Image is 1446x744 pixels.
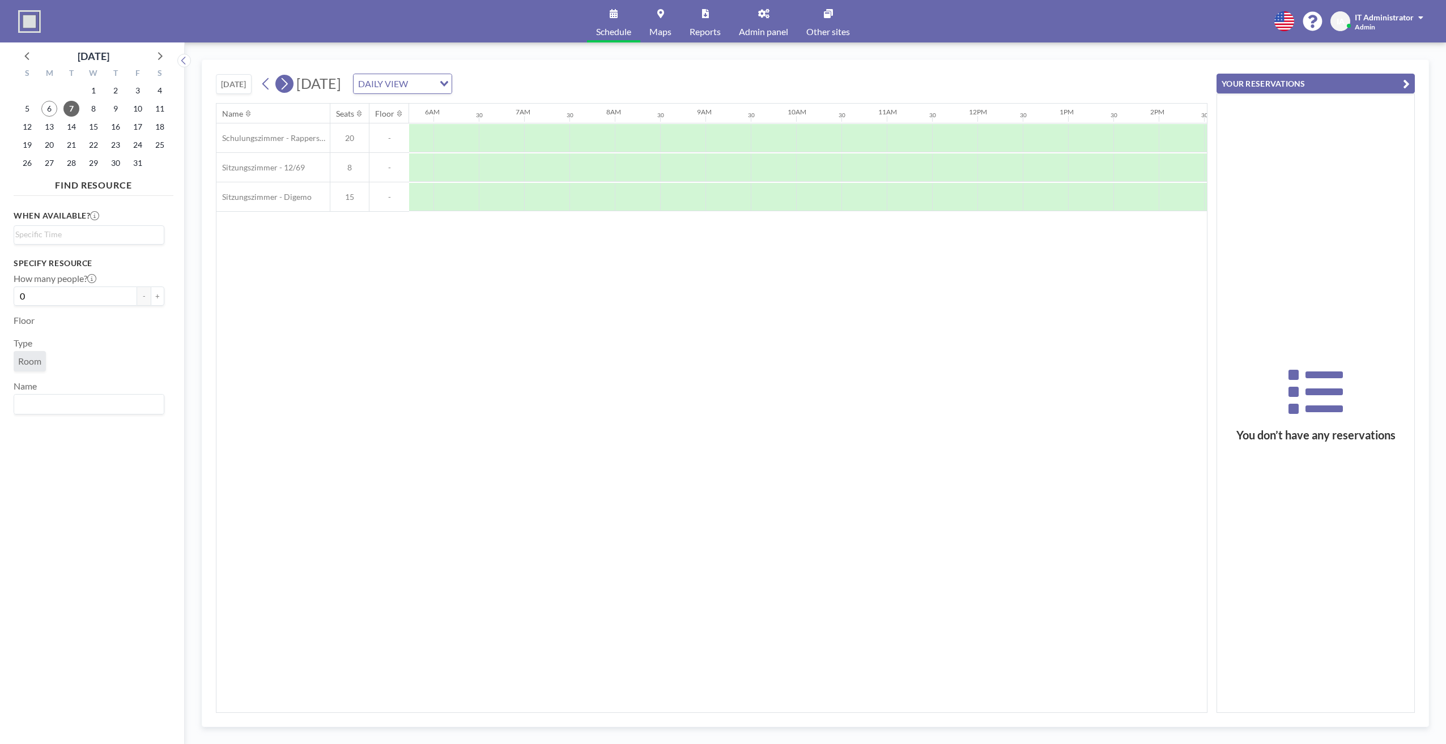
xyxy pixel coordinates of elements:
input: Search for option [411,76,433,91]
span: Thursday, October 23, 2025 [108,137,124,153]
span: Sitzungszimmer - 12/69 [216,163,305,173]
span: DAILY VIEW [356,76,410,91]
span: IA [1337,16,1345,27]
span: Sunday, October 12, 2025 [19,119,35,135]
span: [DATE] [296,75,341,92]
span: Room [18,356,41,366]
span: - [369,163,409,173]
label: Type [14,337,32,349]
span: Tuesday, October 28, 2025 [63,155,79,171]
span: IT Administrator [1355,12,1414,22]
span: Sunday, October 26, 2025 [19,155,35,171]
label: Floor [14,315,35,326]
span: Sitzungszimmer - Digemo [216,192,312,202]
span: Monday, October 20, 2025 [41,137,57,153]
div: 2PM [1150,108,1164,116]
span: Thursday, October 30, 2025 [108,155,124,171]
div: 30 [657,112,664,119]
span: Maps [649,27,671,36]
h3: Specify resource [14,258,164,268]
div: 8AM [606,108,621,116]
span: Thursday, October 2, 2025 [108,83,124,99]
span: Monday, October 13, 2025 [41,119,57,135]
span: Thursday, October 16, 2025 [108,119,124,135]
div: Search for option [14,226,164,243]
div: 30 [839,112,845,119]
span: Admin [1355,23,1375,31]
span: Friday, October 10, 2025 [130,101,146,117]
div: 30 [1201,112,1208,119]
div: Search for option [354,74,452,93]
div: 10AM [788,108,806,116]
span: Sunday, October 19, 2025 [19,137,35,153]
span: Saturday, October 18, 2025 [152,119,168,135]
span: Sunday, October 5, 2025 [19,101,35,117]
h4: FIND RESOURCE [14,175,173,191]
div: W [83,67,105,82]
div: Floor [375,109,394,119]
div: 9AM [697,108,712,116]
span: - [369,133,409,143]
div: Name [222,109,243,119]
span: Other sites [806,27,850,36]
span: 8 [330,163,369,173]
span: Wednesday, October 15, 2025 [86,119,101,135]
span: Tuesday, October 7, 2025 [63,101,79,117]
div: 30 [567,112,573,119]
div: [DATE] [78,48,109,64]
div: 12PM [969,108,987,116]
span: 20 [330,133,369,143]
button: [DATE] [216,74,252,94]
div: Seats [336,109,354,119]
span: Wednesday, October 8, 2025 [86,101,101,117]
div: 30 [1020,112,1027,119]
span: Wednesday, October 29, 2025 [86,155,101,171]
span: Wednesday, October 22, 2025 [86,137,101,153]
span: Saturday, October 11, 2025 [152,101,168,117]
input: Search for option [15,397,158,412]
span: Schulungszimmer - Rapperswil [216,133,330,143]
label: Name [14,380,37,392]
span: Schedule [596,27,631,36]
div: F [126,67,148,82]
h3: You don’t have any reservations [1217,428,1414,442]
span: Admin panel [739,27,788,36]
span: Friday, October 24, 2025 [130,137,146,153]
span: Wednesday, October 1, 2025 [86,83,101,99]
input: Search for option [15,228,158,241]
span: - [369,192,409,202]
span: Friday, October 31, 2025 [130,155,146,171]
div: 7AM [516,108,530,116]
div: 11AM [878,108,897,116]
span: Reports [690,27,721,36]
div: 30 [748,112,755,119]
button: + [151,287,164,306]
div: 30 [929,112,936,119]
div: 30 [1111,112,1117,119]
img: organization-logo [18,10,41,33]
span: Monday, October 6, 2025 [41,101,57,117]
span: Thursday, October 9, 2025 [108,101,124,117]
div: M [39,67,61,82]
span: Monday, October 27, 2025 [41,155,57,171]
button: - [137,287,151,306]
span: Friday, October 3, 2025 [130,83,146,99]
span: Friday, October 17, 2025 [130,119,146,135]
span: Saturday, October 4, 2025 [152,83,168,99]
button: YOUR RESERVATIONS [1217,74,1415,93]
span: Tuesday, October 14, 2025 [63,119,79,135]
div: T [104,67,126,82]
div: S [148,67,171,82]
div: S [16,67,39,82]
span: Saturday, October 25, 2025 [152,137,168,153]
span: 15 [330,192,369,202]
div: 30 [476,112,483,119]
div: Search for option [14,395,164,414]
div: 1PM [1060,108,1074,116]
label: How many people? [14,273,96,284]
div: T [61,67,83,82]
div: 6AM [425,108,440,116]
span: Tuesday, October 21, 2025 [63,137,79,153]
